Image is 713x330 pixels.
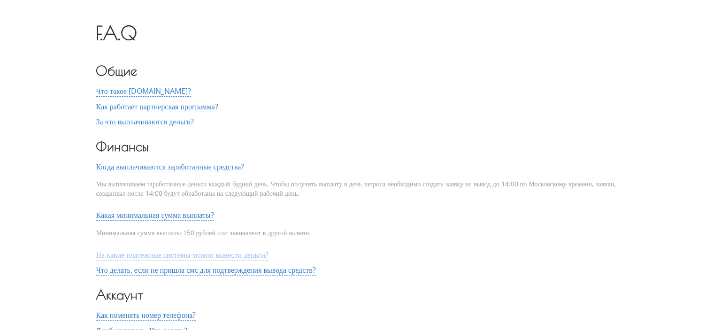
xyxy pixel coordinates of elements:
button: Когда выплачиваются заработанные средства? [96,162,245,171]
button: Что делать, если не пришла смс для подтверждения вывода средств? [96,266,316,274]
span: На какие платежные системы можно вывести деньги? [96,250,269,261]
span: Как поменять номер телефона? [96,310,196,321]
span: Что такое [DOMAIN_NAME]? [96,86,192,97]
button: За что выплачиваются деньги? [96,117,194,126]
h3: Финансы [96,140,617,152]
button: Что такое [DOMAIN_NAME]? [96,87,192,95]
button: Как работает партнерская программа? [96,102,218,111]
h3: Аккаунт [96,289,617,300]
button: На какие платежные системы можно вывести деньги? [96,251,269,259]
button: Какая минимальная сумма выплаты? [96,211,214,219]
button: Как поменять номер телефона? [96,311,196,319]
div: Мы выплачиваем заработанные деньги каждый будний день. Чтобы получить выплату в день запроса необ... [96,172,617,205]
h1: F.A.Q [96,24,617,41]
span: За что выплачиваются деньги? [96,116,194,127]
h3: Общие [96,65,617,77]
div: Минимальная сумма выплаты 150 рублей или эквивалент в другой валюте. [96,221,617,245]
span: Какая минимальная сумма выплаты? [96,210,214,221]
span: Когда выплачиваются заработанные средства? [96,161,245,172]
span: Как работает партнерская программа? [96,101,218,112]
span: Что делать, если не пришла смс для подтверждения вывода средств? [96,265,316,276]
